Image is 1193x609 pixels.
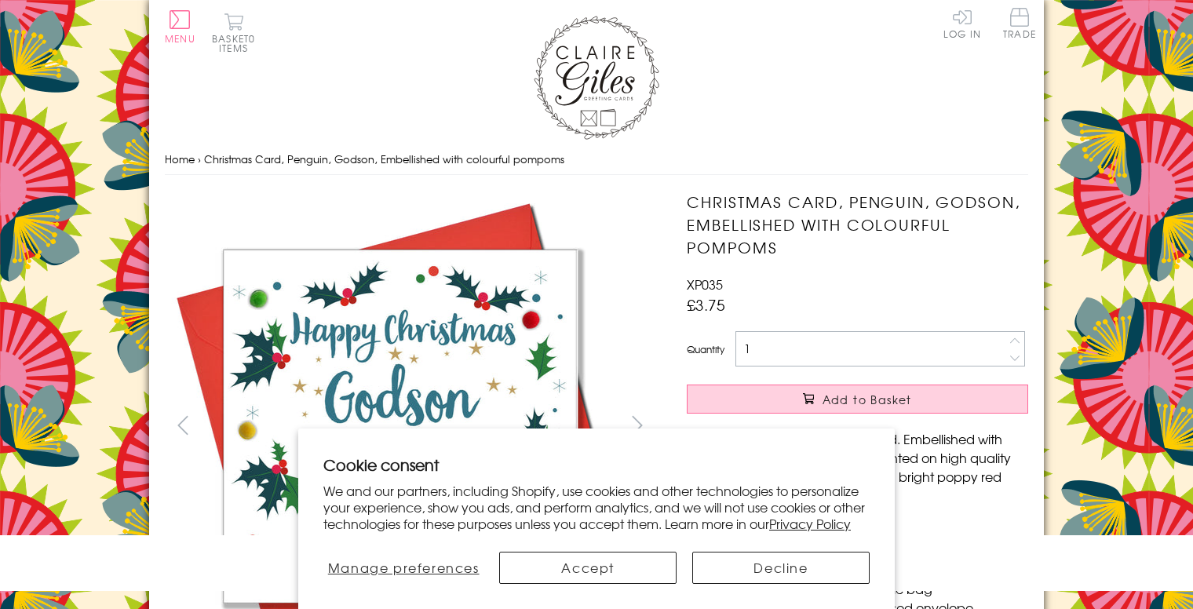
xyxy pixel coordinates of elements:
img: Claire Giles Greetings Cards [534,16,659,140]
span: Trade [1003,8,1036,38]
span: 0 items [219,31,255,55]
p: We and our partners, including Shopify, use cookies and other technologies to personalize your ex... [323,483,870,531]
button: Basket0 items [212,13,255,53]
a: Home [165,151,195,166]
a: Privacy Policy [769,514,851,533]
span: Add to Basket [823,392,912,407]
span: › [198,151,201,166]
button: Accept [499,552,677,584]
a: Trade [1003,8,1036,42]
button: Menu [165,10,195,43]
button: next [620,407,655,443]
h1: Christmas Card, Penguin, Godson, Embellished with colourful pompoms [687,191,1028,258]
span: £3.75 [687,294,725,315]
span: XP035 [687,275,723,294]
label: Quantity [687,342,724,356]
span: Christmas Card, Penguin, Godson, Embellished with colourful pompoms [204,151,564,166]
button: Decline [692,552,870,584]
button: Add to Basket [687,385,1028,414]
h2: Cookie consent [323,454,870,476]
span: Menu [165,31,195,46]
button: prev [165,407,200,443]
a: Log In [943,8,981,38]
nav: breadcrumbs [165,144,1028,176]
span: Manage preferences [328,558,480,577]
button: Manage preferences [323,552,483,584]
